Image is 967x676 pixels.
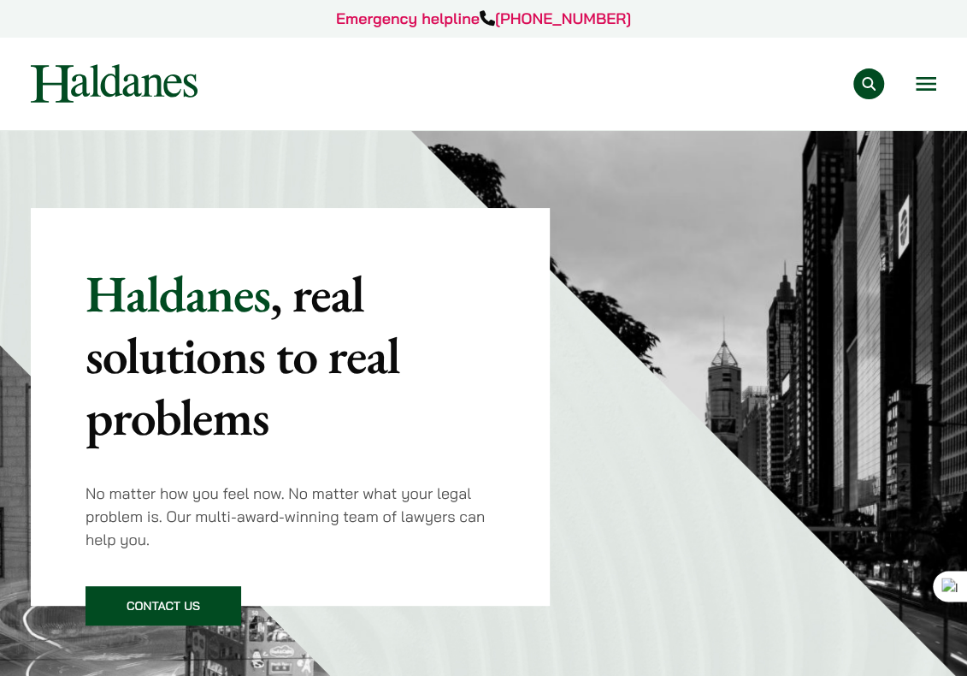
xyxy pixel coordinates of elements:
[85,482,495,551] p: No matter how you feel now. No matter what your legal problem is. Our multi-award-winning team of...
[85,260,399,450] mark: , real solutions to real problems
[336,9,631,28] a: Emergency helpline[PHONE_NUMBER]
[85,263,495,448] p: Haldanes
[31,64,198,103] img: Logo of Haldanes
[916,77,936,91] button: Open menu
[85,586,241,626] a: Contact Us
[853,68,884,99] button: Search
